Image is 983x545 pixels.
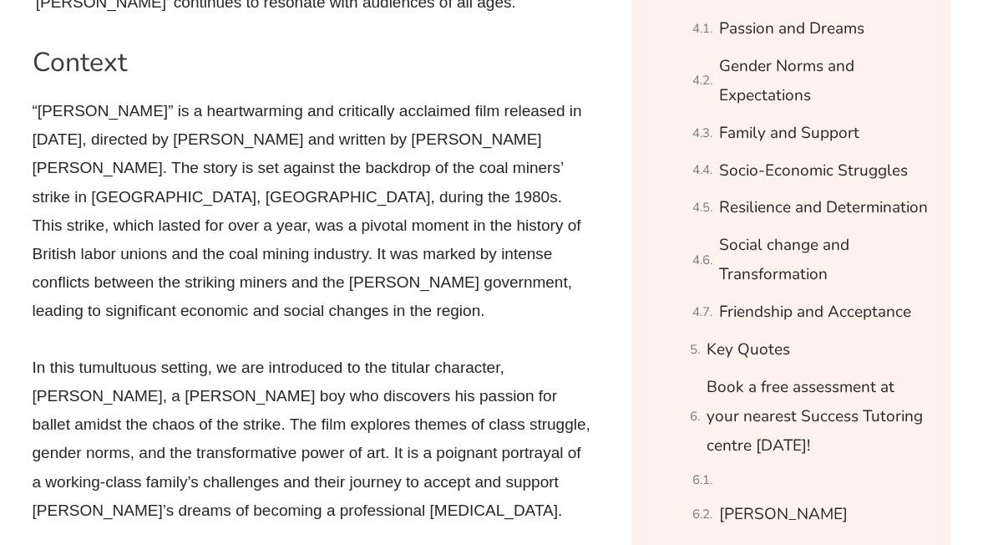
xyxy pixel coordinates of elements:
[719,155,908,185] a: Socio-Economic Struggles
[719,192,928,222] a: Resilience and Determination
[719,51,930,110] a: Gender Norms and Expectations
[719,297,911,326] a: Friendship and Acceptance
[705,356,983,545] iframe: Chat Widget
[33,96,592,325] p: “[PERSON_NAME]” is a heartwarming and critically acclaimed film released in [DATE], directed by [...
[719,13,864,43] a: Passion and Dreams
[33,44,592,79] h2: Context
[719,230,930,289] a: Social change and Transformation
[707,334,790,364] a: Key Quotes
[719,118,859,147] a: Family and Support
[33,353,592,524] p: In this tumultuous setting, we are introduced to the titular character, [PERSON_NAME], a [PERSON_...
